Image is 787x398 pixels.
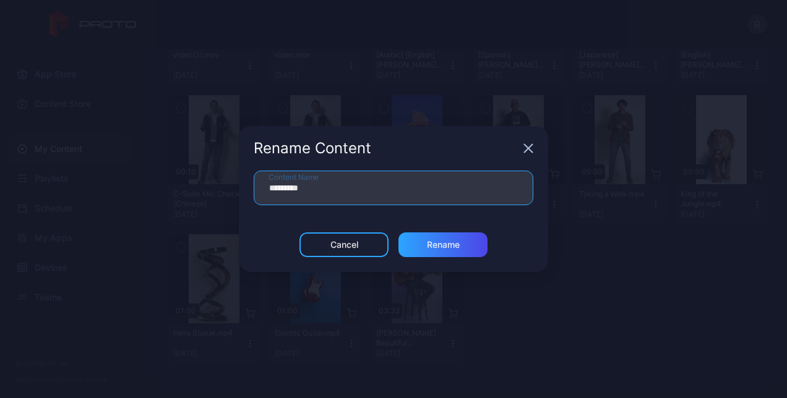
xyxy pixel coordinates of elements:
[330,240,358,250] div: Cancel
[398,232,488,257] button: Rename
[299,232,389,257] button: Cancel
[254,141,518,156] div: Rename Content
[427,240,460,250] div: Rename
[254,171,533,205] input: Content Name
